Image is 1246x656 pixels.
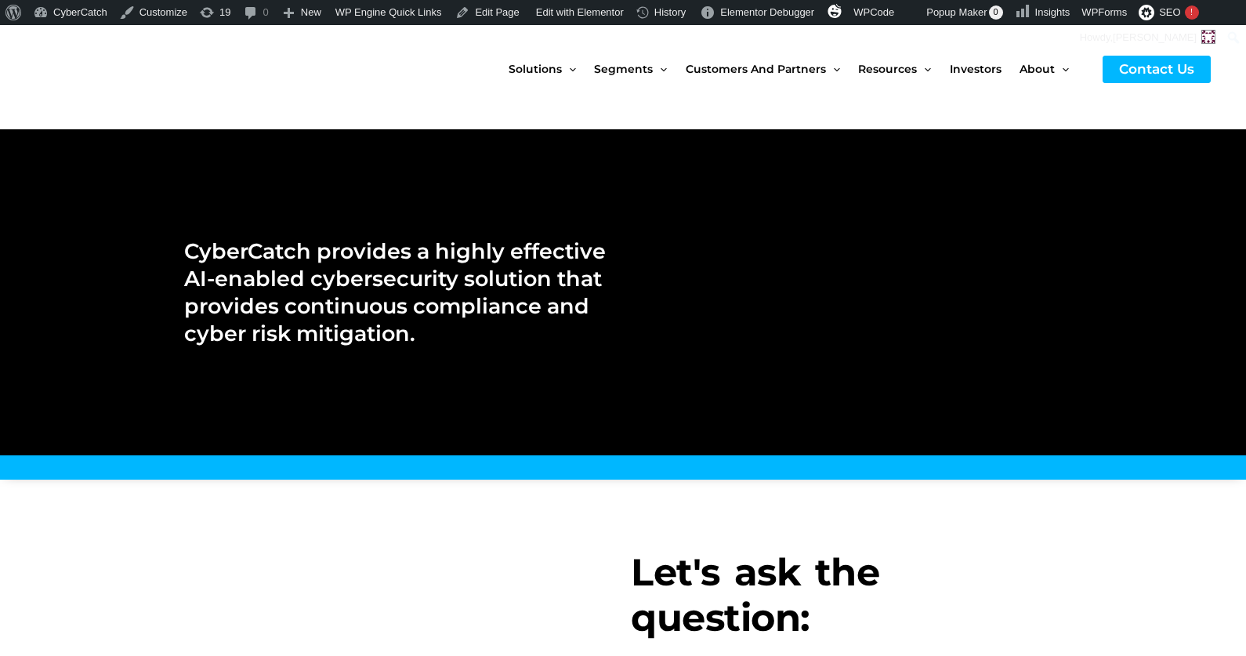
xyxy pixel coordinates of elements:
[562,36,576,102] span: Menu Toggle
[1055,36,1069,102] span: Menu Toggle
[509,36,562,102] span: Solutions
[826,36,840,102] span: Menu Toggle
[828,4,842,18] img: svg+xml;base64,PHN2ZyB4bWxucz0iaHR0cDovL3d3dy53My5vcmcvMjAwMC9zdmciIHZpZXdCb3g9IjAgMCAzMiAzMiI+PG...
[989,5,1003,20] span: 0
[950,36,1002,102] span: Investors
[1159,6,1180,18] span: SEO
[1020,36,1055,102] span: About
[686,36,826,102] span: Customers and Partners
[1185,5,1199,20] div: !
[631,550,1062,640] h3: Let's ask the question:
[653,36,667,102] span: Menu Toggle
[917,36,931,102] span: Menu Toggle
[184,237,607,347] h2: CyberCatch provides a highly effective AI-enabled cybersecurity solution that provides continuous...
[858,36,917,102] span: Resources
[1113,31,1197,43] span: [PERSON_NAME]
[536,6,624,18] span: Edit with Elementor
[509,36,1087,102] nav: Site Navigation: New Main Menu
[1074,25,1222,50] a: Howdy,
[1103,56,1211,83] a: Contact Us
[594,36,653,102] span: Segments
[950,36,1020,102] a: Investors
[27,37,216,102] img: CyberCatch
